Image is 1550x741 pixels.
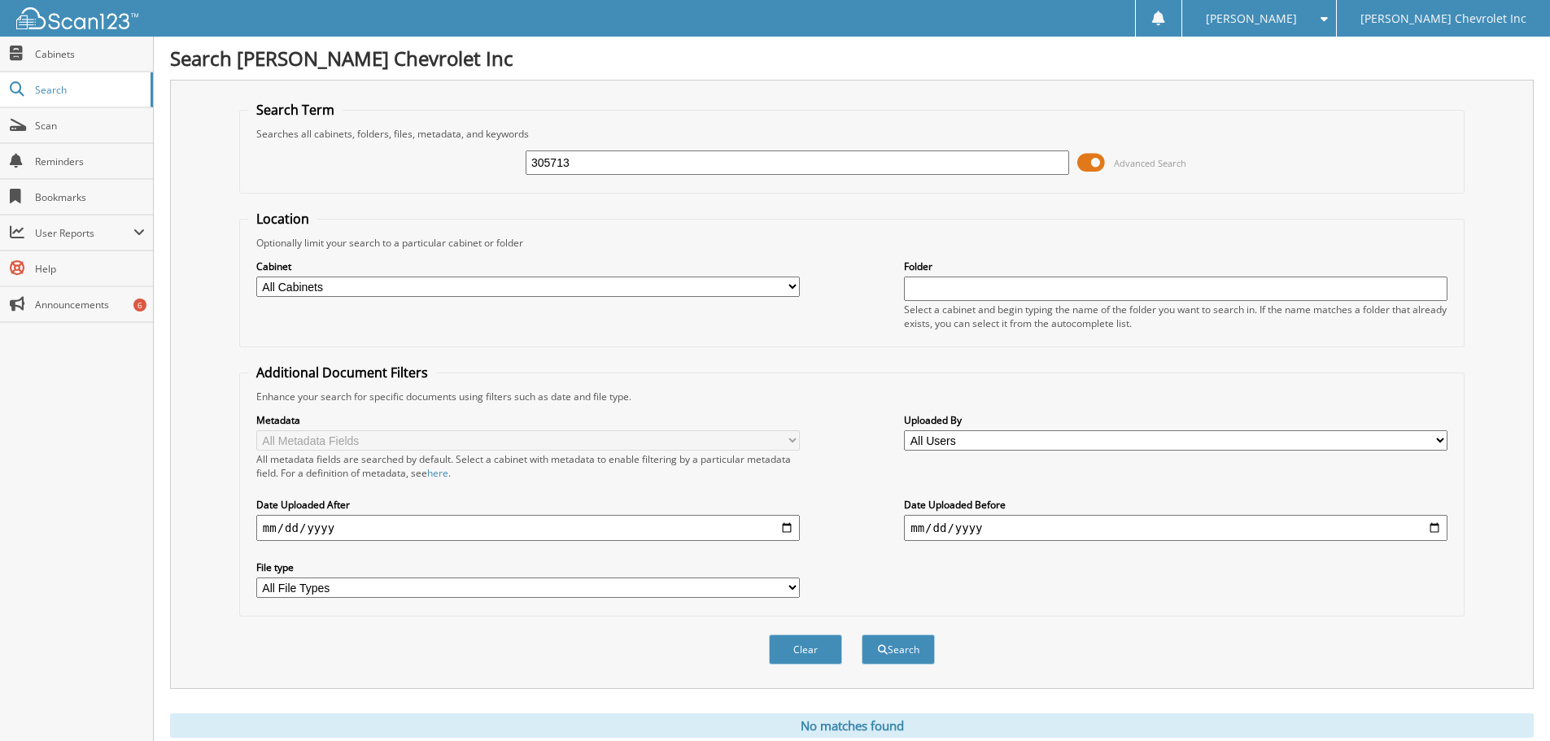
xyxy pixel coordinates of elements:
[35,83,142,97] span: Search
[256,413,800,427] label: Metadata
[256,515,800,541] input: start
[427,466,448,480] a: here
[35,226,133,240] span: User Reports
[16,7,138,29] img: scan123-logo-white.svg
[904,259,1447,273] label: Folder
[248,390,1456,403] div: Enhance your search for specific documents using filters such as date and file type.
[1206,14,1297,24] span: [PERSON_NAME]
[133,299,146,312] div: 6
[35,298,145,312] span: Announcements
[904,303,1447,330] div: Select a cabinet and begin typing the name of the folder you want to search in. If the name match...
[248,127,1456,141] div: Searches all cabinets, folders, files, metadata, and keywords
[256,452,800,480] div: All metadata fields are searched by default. Select a cabinet with metadata to enable filtering b...
[35,262,145,276] span: Help
[248,364,436,381] legend: Additional Document Filters
[904,498,1447,512] label: Date Uploaded Before
[904,413,1447,427] label: Uploaded By
[904,515,1447,541] input: end
[170,45,1534,72] h1: Search [PERSON_NAME] Chevrolet Inc
[248,210,317,228] legend: Location
[35,190,145,204] span: Bookmarks
[256,560,800,574] label: File type
[1360,14,1526,24] span: [PERSON_NAME] Chevrolet Inc
[170,713,1534,738] div: No matches found
[1114,157,1186,169] span: Advanced Search
[248,236,1456,250] div: Optionally limit your search to a particular cabinet or folder
[248,101,343,119] legend: Search Term
[1469,663,1550,741] iframe: Chat Widget
[35,47,145,61] span: Cabinets
[769,634,842,665] button: Clear
[256,498,800,512] label: Date Uploaded After
[35,119,145,133] span: Scan
[256,259,800,273] label: Cabinet
[35,155,145,168] span: Reminders
[862,634,935,665] button: Search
